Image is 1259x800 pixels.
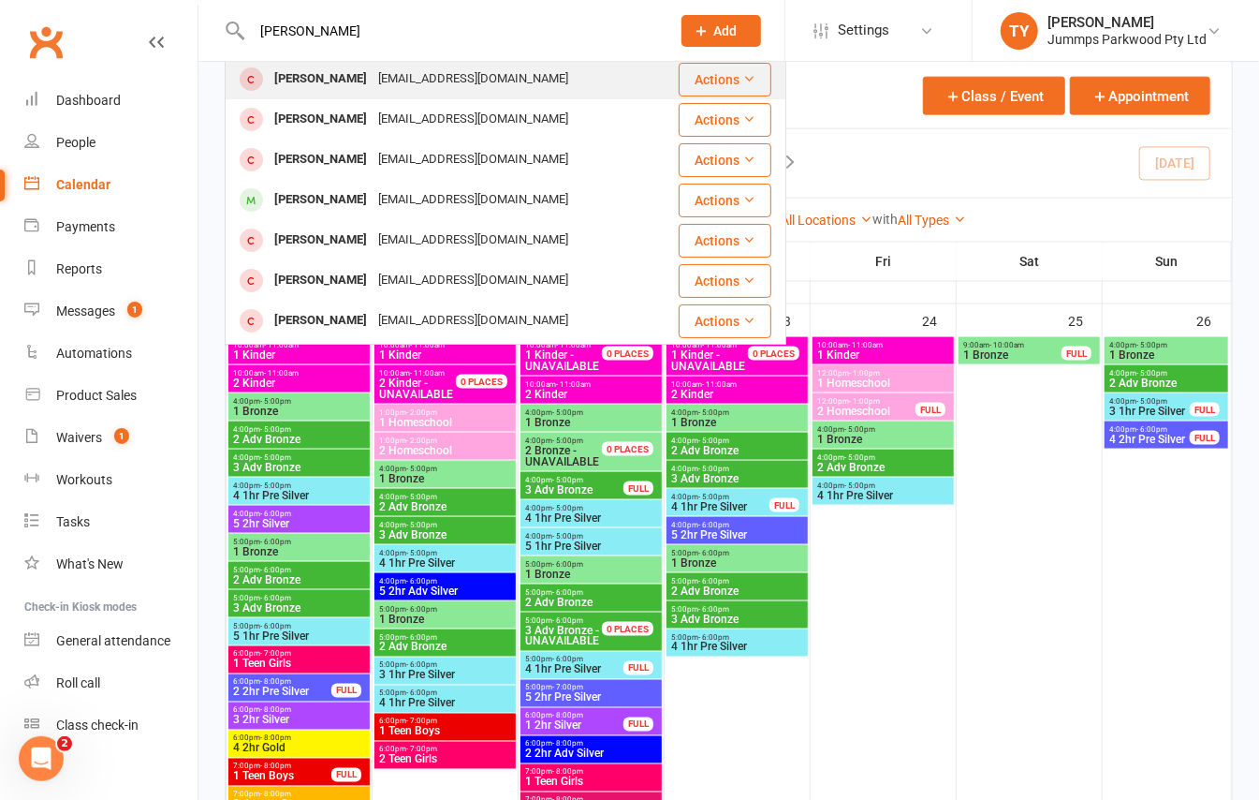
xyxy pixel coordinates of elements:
span: 4:00pm [670,437,804,445]
span: 2 Teen Girls [378,754,512,765]
span: 4 1hr Pre Silver [816,490,950,501]
span: 5 2hr Pre Silver [670,529,804,541]
span: 10:00am [524,380,658,389]
span: 1 Bronze [378,614,512,625]
span: - 6:00pm [698,577,729,585]
div: 0 PLACES [456,375,507,389]
div: FULL [331,768,361,782]
span: - 8:00pm [552,712,583,720]
span: - 6:00pm [698,633,729,642]
div: [PERSON_NAME] [269,307,373,334]
span: 7:00pm [232,791,366,799]
span: 4 1hr Pre Silver [378,698,512,709]
span: 5 2hr Pre Silver [524,692,658,704]
div: [PERSON_NAME] [269,227,373,254]
input: Search... [246,18,657,44]
span: 3 Adv Bronze [670,614,804,625]
div: 0 PLACES [748,347,799,361]
span: 7:00pm [232,763,332,771]
span: Add [714,23,738,38]
div: [EMAIL_ADDRESS][DOMAIN_NAME] [373,66,574,93]
span: 4 1hr Pre Silver [378,557,512,569]
span: 3 1hr Pre Silver [1108,406,1191,417]
div: [PERSON_NAME] [269,106,373,133]
span: 4:00pm [378,577,512,585]
button: Actions [679,264,771,298]
span: - 5:00pm [406,493,437,501]
span: 4:00pm [1108,397,1191,406]
div: FULL [623,718,653,732]
span: - 2:00pm [406,437,437,445]
a: Workouts [24,459,198,501]
span: - 6:00pm [698,521,729,529]
span: 3 Adv Bronze - [525,624,599,637]
span: 9:00am [962,341,1062,349]
div: [EMAIL_ADDRESS][DOMAIN_NAME] [373,106,574,133]
span: 5:00pm [670,605,804,614]
div: FULL [331,684,361,698]
span: 4:00pm [378,465,512,473]
span: 2 Adv Bronze [524,597,658,608]
div: FULL [915,403,945,417]
span: - 8:00pm [260,791,291,799]
span: UNAVAILABLE [524,349,624,372]
div: General attendance [56,633,170,648]
span: 6:00pm [524,740,658,748]
span: 1 [114,428,129,444]
span: 1 Bronze [670,557,804,569]
button: Actions [679,184,771,217]
span: 2 Adv Bronze [378,642,512,653]
span: - 5:00pm [844,425,875,434]
a: Clubworx [22,19,69,66]
div: 26 [1197,304,1231,335]
span: 1 Bronze [1108,349,1224,361]
span: 4:00pm [232,425,366,434]
span: 5:00pm [670,577,804,585]
div: Waivers [56,430,102,445]
span: UNAVAILABLE [524,445,624,467]
span: - 5:00pm [552,408,583,417]
div: Dashboard [56,93,121,108]
span: 1 Kinder [816,349,950,361]
a: Messages 1 [24,290,198,333]
span: 1 Bronze [524,417,658,428]
span: 4:00pm [670,521,804,529]
button: Actions [679,224,771,258]
span: - 6:00pm [406,661,437,670]
div: [EMAIL_ADDRESS][DOMAIN_NAME] [373,186,574,214]
span: 4:00pm [1108,341,1224,349]
span: - 5:00pm [844,481,875,490]
span: 5:00pm [524,588,658,597]
span: 4:00pm [670,408,804,417]
span: 1:00pm [378,437,512,445]
span: 4 1hr Pre Silver [524,512,658,524]
span: 6:00pm [378,718,512,726]
span: Settings [838,9,889,52]
button: Actions [679,143,771,177]
span: 4:00pm [524,504,658,512]
span: - 11:00am [848,341,883,349]
span: 5:00pm [670,633,804,642]
div: Roll call [56,675,100,690]
span: 1 Bronze [962,349,1062,361]
div: 25 [1068,304,1102,335]
span: - 5:00pm [698,437,729,445]
span: 1 Bronze [378,473,512,484]
span: - 5:00pm [260,425,291,434]
span: 1 Bronze [524,569,658,580]
a: Dashboard [24,80,198,122]
div: Class check-in [56,718,139,733]
span: - 7:00pm [406,718,437,726]
div: FULL [623,661,653,675]
th: Fri [811,242,957,281]
span: 5:00pm [524,616,624,625]
span: 2 Adv Bronze [232,574,366,585]
span: - 6:00pm [260,510,291,518]
div: People [56,135,95,150]
span: - 7:00pm [406,746,437,754]
span: - 5:00pm [406,465,437,473]
th: Sat [957,242,1103,281]
a: Payments [24,206,198,248]
span: 2 Adv Bronze [816,462,950,473]
span: 10:00am [816,341,950,349]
